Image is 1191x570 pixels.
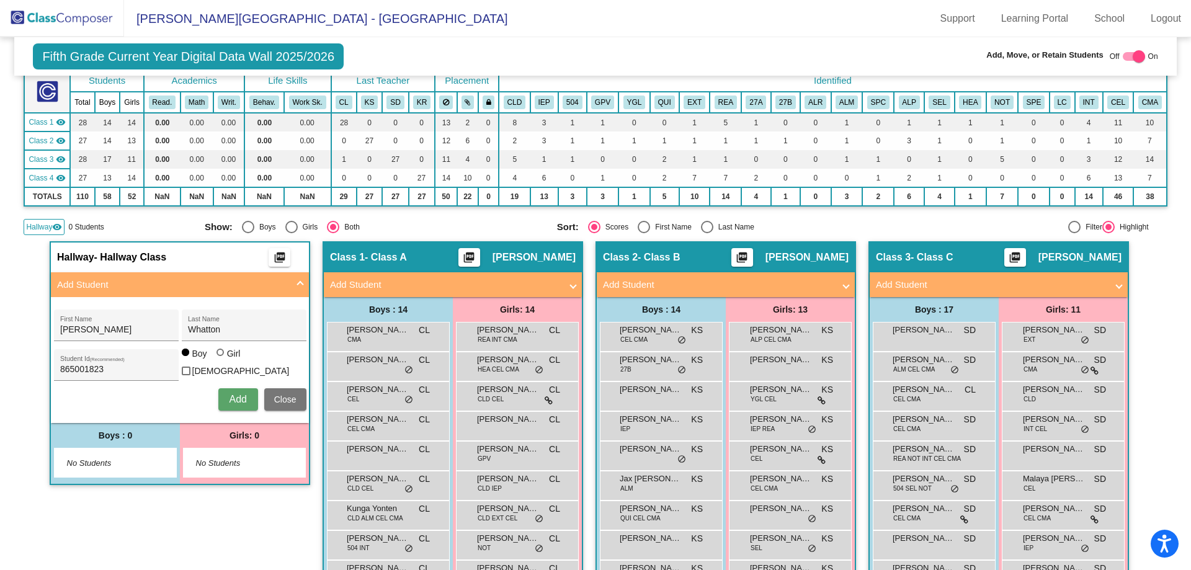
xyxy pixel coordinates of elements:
[894,113,924,131] td: 1
[894,131,924,150] td: 3
[244,187,283,206] td: NaN
[800,131,831,150] td: 0
[623,96,646,109] button: YGL
[357,113,383,131] td: 0
[679,187,710,206] td: 10
[382,92,408,113] th: Sarah Delein
[650,131,679,150] td: 1
[1103,131,1133,150] td: 10
[836,96,858,109] button: ALM
[218,96,240,109] button: Writ.
[462,251,476,269] mat-icon: picture_as_pdf
[741,187,770,206] td: 4
[213,187,245,206] td: NaN
[929,96,950,109] button: SEL
[1103,92,1133,113] th: CMAS - ELA Met/Exceeded
[800,113,831,131] td: 0
[955,92,986,113] th: Health Impacts in the Learning Env
[775,96,796,109] button: 27B
[413,96,430,109] button: KR
[831,169,863,187] td: 0
[1023,96,1045,109] button: SPE
[70,150,94,169] td: 28
[587,92,619,113] th: Good Parent Volunteer
[409,131,435,150] td: 0
[734,251,749,269] mat-icon: picture_as_pdf
[715,96,737,109] button: REA
[435,113,457,131] td: 13
[831,187,863,206] td: 3
[1138,96,1162,109] button: CMA
[95,150,120,169] td: 17
[336,96,352,109] button: CL
[618,92,649,113] th: Young for Grade Level
[558,113,587,131] td: 1
[457,150,478,169] td: 4
[530,187,558,206] td: 13
[181,113,213,131] td: 0.00
[95,169,120,187] td: 13
[435,70,499,92] th: Placement
[862,187,894,206] td: 2
[1075,131,1103,150] td: 1
[894,169,924,187] td: 2
[331,70,435,92] th: Last Teacher
[435,131,457,150] td: 12
[650,150,679,169] td: 2
[530,92,558,113] th: Individualized Education Plan
[1148,51,1158,62] span: On
[650,113,679,131] td: 0
[771,150,800,169] td: 0
[499,131,530,150] td: 2
[188,325,300,335] input: Last Name
[710,131,741,150] td: 1
[331,113,357,131] td: 28
[986,150,1019,169] td: 5
[244,113,283,131] td: 0.00
[386,96,404,109] button: SD
[504,96,526,109] button: CLD
[535,96,554,109] button: IEP
[1103,169,1133,187] td: 13
[264,388,306,411] button: Close
[930,9,985,29] a: Support
[1084,9,1135,29] a: School
[986,113,1019,131] td: 1
[831,150,863,169] td: 1
[741,169,770,187] td: 2
[29,135,53,146] span: Class 2
[357,187,383,206] td: 27
[70,92,94,113] th: Total
[1018,92,1049,113] th: Special Class Behaviors
[800,150,831,169] td: 0
[29,172,53,184] span: Class 4
[181,150,213,169] td: 0.00
[955,169,986,187] td: 0
[558,150,587,169] td: 1
[1075,169,1103,187] td: 6
[1018,150,1049,169] td: 0
[499,169,530,187] td: 4
[618,150,649,169] td: 0
[650,187,679,206] td: 5
[213,113,245,131] td: 0.00
[587,131,619,150] td: 1
[1133,92,1166,113] th: CMAS - Math - Met/Exceeded
[800,187,831,206] td: 0
[867,96,890,109] button: SPC
[70,70,144,92] th: Students
[1103,113,1133,131] td: 11
[284,187,331,206] td: NaN
[499,113,530,131] td: 8
[991,96,1014,109] button: NOT
[382,169,408,187] td: 0
[1018,131,1049,150] td: 0
[710,187,741,206] td: 14
[60,365,172,375] input: Student Id
[435,187,457,206] td: 50
[331,131,357,150] td: 0
[955,131,986,150] td: 0
[1110,51,1120,62] span: Off
[986,131,1019,150] td: 1
[955,187,986,206] td: 1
